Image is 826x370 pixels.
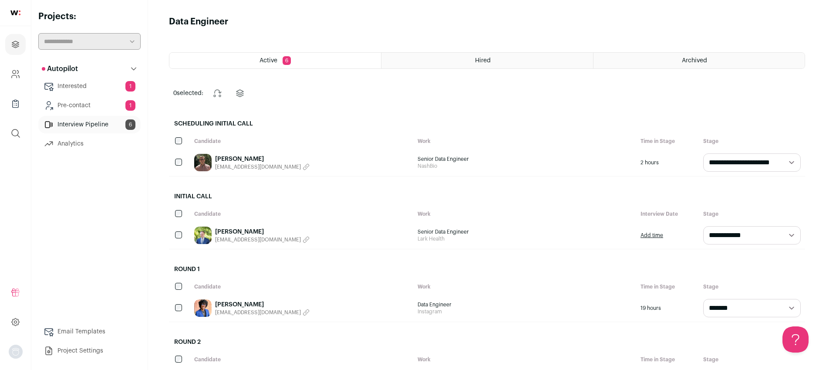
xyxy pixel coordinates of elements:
[125,119,135,130] span: 6
[169,187,805,206] h2: Initial Call
[215,163,310,170] button: [EMAIL_ADDRESS][DOMAIN_NAME]
[125,100,135,111] span: 1
[636,149,699,176] div: 2 hours
[215,309,301,316] span: [EMAIL_ADDRESS][DOMAIN_NAME]
[636,206,699,222] div: Interview Date
[215,300,310,309] a: [PERSON_NAME]
[699,133,805,149] div: Stage
[381,53,593,68] a: Hired
[194,154,212,171] img: ce6f2912e88f2a634c09cddc15ddf0493949e871b3a62cd588cd299cfe2d0f82
[38,60,141,78] button: Autopilot
[215,155,310,163] a: [PERSON_NAME]
[682,58,707,64] span: Archived
[38,135,141,153] a: Analytics
[38,323,141,340] a: Email Templates
[699,352,805,367] div: Stage
[636,279,699,295] div: Time in Stage
[194,299,212,317] img: bb5bf1edcbb3cff816e3b69781132da608e152eaedc70a3568352165a31a88a7
[413,279,637,295] div: Work
[38,10,141,23] h2: Projects:
[215,163,301,170] span: [EMAIL_ADDRESS][DOMAIN_NAME]
[190,279,413,295] div: Candidate
[207,83,228,104] button: Change stage
[641,232,663,239] a: Add time
[418,301,632,308] span: Data Engineer
[413,206,637,222] div: Work
[418,228,632,235] span: Senior Data Engineer
[699,206,805,222] div: Stage
[418,156,632,163] span: Senior Data Engineer
[215,309,310,316] button: [EMAIL_ADDRESS][DOMAIN_NAME]
[9,345,23,359] img: nopic.png
[9,345,23,359] button: Open dropdown
[38,342,141,360] a: Project Settings
[418,308,632,315] span: Instagram
[169,114,805,133] h2: Scheduling Initial Call
[260,58,277,64] span: Active
[215,236,301,243] span: [EMAIL_ADDRESS][DOMAIN_NAME]
[699,279,805,295] div: Stage
[5,64,26,85] a: Company and ATS Settings
[593,53,805,68] a: Archived
[636,352,699,367] div: Time in Stage
[636,295,699,322] div: 19 hours
[215,236,310,243] button: [EMAIL_ADDRESS][DOMAIN_NAME]
[413,133,637,149] div: Work
[636,133,699,149] div: Time in Stage
[190,206,413,222] div: Candidate
[190,133,413,149] div: Candidate
[190,352,413,367] div: Candidate
[38,78,141,95] a: Interested1
[125,81,135,92] span: 1
[5,34,26,55] a: Projects
[418,163,632,170] span: NashBio
[173,89,203,98] span: selected:
[173,90,177,96] span: 0
[475,58,491,64] span: Hired
[169,16,228,28] h1: Data Engineer
[10,10,20,15] img: wellfound-shorthand-0d5821cbd27db2630d0214b213865d53afaa358527fdda9d0ea32b1df1b89c2c.svg
[418,235,632,242] span: Lark Health
[169,333,805,352] h2: Round 2
[413,352,637,367] div: Work
[782,326,809,353] iframe: Help Scout Beacon - Open
[215,227,310,236] a: [PERSON_NAME]
[38,97,141,114] a: Pre-contact1
[169,260,805,279] h2: Round 1
[283,56,291,65] span: 6
[194,227,212,244] img: dcee24752c18bbbafee74b5e4f21808a9584b7dd2c907887399733efc03037c0
[5,93,26,114] a: Company Lists
[42,64,78,74] p: Autopilot
[38,116,141,133] a: Interview Pipeline6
